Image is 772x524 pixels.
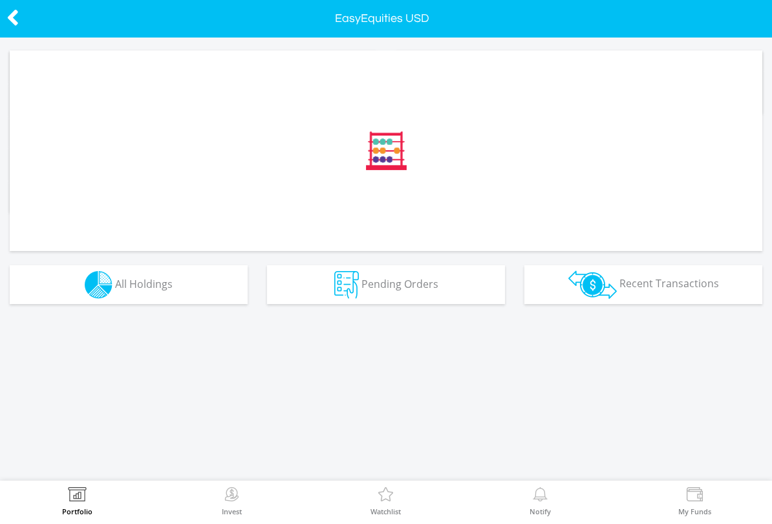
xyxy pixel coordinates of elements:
img: View Funds [685,487,705,505]
label: Portfolio [62,508,92,515]
img: holdings-wht.png [85,271,113,299]
label: Notify [530,508,551,515]
label: My Funds [678,508,711,515]
a: Notify [530,487,551,515]
img: View Portfolio [67,487,87,505]
label: Invest [222,508,242,515]
img: Watchlist [376,487,396,505]
a: Watchlist [370,487,401,515]
button: Recent Transactions [524,265,762,304]
button: Pending Orders [267,265,505,304]
a: Invest [222,487,242,515]
span: All Holdings [115,276,173,290]
img: Invest Now [222,487,242,505]
a: My Funds [678,487,711,515]
img: transactions-zar-wht.png [568,270,617,299]
img: View Notifications [530,487,550,505]
button: All Holdings [10,265,248,304]
label: Watchlist [370,508,401,515]
span: Pending Orders [361,276,438,290]
span: Recent Transactions [619,276,719,290]
img: pending_instructions-wht.png [334,271,359,299]
a: Portfolio [62,487,92,515]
